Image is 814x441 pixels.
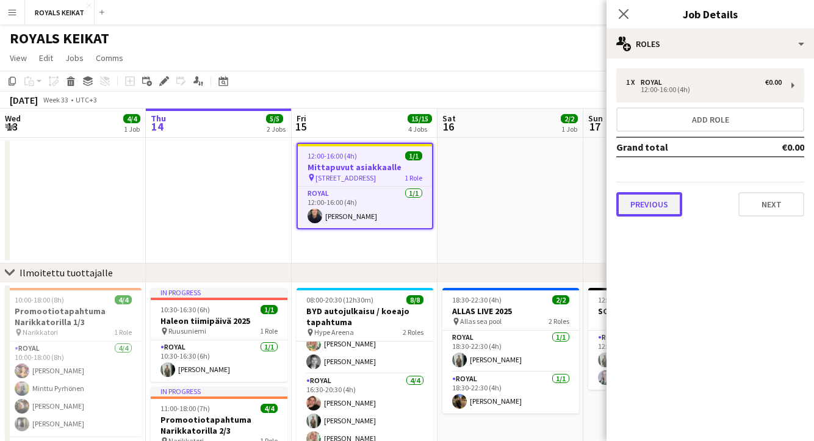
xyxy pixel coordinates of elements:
[308,151,357,160] span: 12:00-16:00 (4h)
[15,295,64,304] span: 10:00-18:00 (8h)
[10,29,109,48] h1: ROYALS KEIKAT
[20,267,113,279] div: Ilmoitettu tuottajalle
[23,328,58,337] span: Narikkatori
[115,295,132,304] span: 4/4
[746,137,804,157] td: €0.00
[460,317,502,326] span: Allas sea pool
[151,113,166,124] span: Thu
[405,173,422,182] span: 1 Role
[298,162,432,173] h3: Mittapuvut asiakkaalle
[588,306,725,317] h3: SC Linnanmäki
[588,113,603,124] span: Sun
[306,295,373,304] span: 08:00-20:30 (12h30m)
[76,95,97,104] div: UTC+3
[315,173,376,182] span: [STREET_ADDRESS]
[5,113,21,124] span: Wed
[151,288,287,382] app-job-card: In progress10:30-16:30 (6h)1/1Haleon tiimipäivä 2025 Ruusuniemi1 RoleRoyal1/110:30-16:30 (6h)[PER...
[151,387,287,396] div: In progress
[561,114,578,123] span: 2/2
[151,414,287,436] h3: Promootiotapahtuma Narikkatorilla 2/3
[5,50,32,66] a: View
[34,50,58,66] a: Edit
[297,306,433,328] h3: BYD autojulkaisu / koeajo tapahtuma
[408,124,431,134] div: 4 Jobs
[588,331,725,390] app-card-role: Royal2/212:30-21:00 (8h30m)[PERSON_NAME][PERSON_NAME]
[442,113,456,124] span: Sat
[151,340,287,382] app-card-role: Royal1/110:30-16:30 (6h)[PERSON_NAME]
[3,120,21,134] span: 13
[123,114,140,123] span: 4/4
[168,326,206,335] span: Ruusuniemi
[160,404,210,413] span: 11:00-18:00 (7h)
[586,120,603,134] span: 17
[91,50,128,66] a: Comms
[626,87,782,93] div: 12:00-16:00 (4h)
[267,124,286,134] div: 2 Jobs
[151,315,287,326] h3: Haleon tiimipäivä 2025
[25,1,95,24] button: ROYALS KEIKAT
[616,137,746,157] td: Grand total
[160,305,210,314] span: 10:30-16:30 (6h)
[616,107,804,132] button: Add role
[441,120,456,134] span: 16
[641,78,667,87] div: Royal
[607,29,814,59] div: Roles
[260,326,278,335] span: 1 Role
[314,328,354,337] span: Hype Areena
[616,192,682,217] button: Previous
[151,288,287,298] div: In progress
[96,52,123,63] span: Comms
[65,52,84,63] span: Jobs
[408,114,432,123] span: 15/15
[5,342,142,436] app-card-role: Royal4/410:00-18:00 (8h)[PERSON_NAME]Minttu Pyrhönen[PERSON_NAME][PERSON_NAME]
[5,306,142,328] h3: Promootiotapahtuma Narikkatorilla 1/3
[549,317,569,326] span: 2 Roles
[607,6,814,22] h3: Job Details
[452,295,502,304] span: 18:30-22:30 (4h)
[124,124,140,134] div: 1 Job
[588,288,725,390] app-job-card: 12:30-21:00 (8h30m)2/2SC Linnanmäki1 RoleRoyal2/212:30-21:00 (8h30m)[PERSON_NAME][PERSON_NAME]
[406,295,423,304] span: 8/8
[442,331,579,372] app-card-role: Royal1/118:30-22:30 (4h)[PERSON_NAME]
[39,52,53,63] span: Edit
[626,78,641,87] div: 1 x
[598,295,661,304] span: 12:30-21:00 (8h30m)
[298,187,432,228] app-card-role: Royal1/112:00-16:00 (4h)[PERSON_NAME]
[295,120,306,134] span: 15
[442,288,579,414] app-job-card: 18:30-22:30 (4h)2/2ALLAS LIVE 2025 Allas sea pool2 RolesRoyal1/118:30-22:30 (4h)[PERSON_NAME]Roya...
[403,328,423,337] span: 2 Roles
[149,120,166,134] span: 14
[261,404,278,413] span: 4/4
[261,305,278,314] span: 1/1
[10,94,38,106] div: [DATE]
[297,113,306,124] span: Fri
[765,78,782,87] div: €0.00
[738,192,804,217] button: Next
[40,95,71,104] span: Week 33
[552,295,569,304] span: 2/2
[405,151,422,160] span: 1/1
[561,124,577,134] div: 1 Job
[5,288,142,436] app-job-card: 10:00-18:00 (8h)4/4Promootiotapahtuma Narikkatorilla 1/3 Narikkatori1 RoleRoyal4/410:00-18:00 (8h...
[442,372,579,414] app-card-role: Royal1/118:30-22:30 (4h)[PERSON_NAME]
[114,328,132,337] span: 1 Role
[60,50,88,66] a: Jobs
[10,52,27,63] span: View
[297,143,433,229] app-job-card: 12:00-16:00 (4h)1/1Mittapuvut asiakkaalle [STREET_ADDRESS]1 RoleRoyal1/112:00-16:00 (4h)[PERSON_N...
[266,114,283,123] span: 5/5
[442,306,579,317] h3: ALLAS LIVE 2025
